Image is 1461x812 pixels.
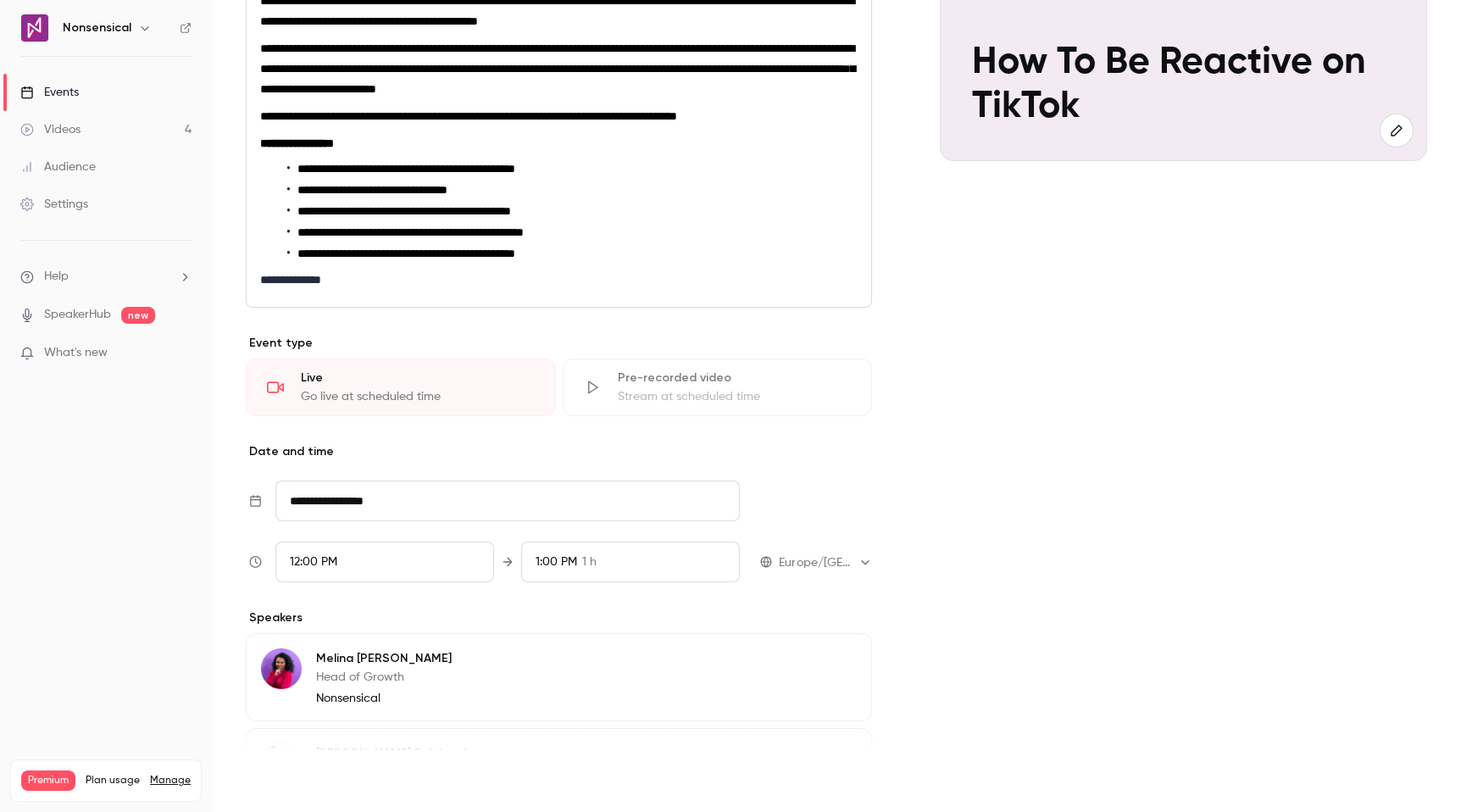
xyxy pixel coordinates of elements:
[246,335,872,352] p: Event type
[20,84,79,101] div: Events
[44,344,108,362] span: What's new
[521,542,740,582] div: To
[171,346,192,361] iframe: Noticeable Trigger
[246,359,556,416] div: LiveGo live at scheduled time
[246,609,872,626] p: Speakers
[301,388,535,405] div: Go live at scheduled time
[316,690,452,707] p: Nonsensical
[582,553,597,571] span: 1 h
[246,443,872,460] p: Date and time
[972,42,1394,129] p: How To Be Reactive on TikTok
[316,669,452,686] p: Head of Growth
[779,554,872,571] div: Europe/[GEOGRAPHIC_DATA]
[275,542,494,582] div: From
[44,268,69,286] span: Help
[618,388,852,405] div: Stream at scheduled time
[20,121,81,138] div: Videos
[290,556,337,568] span: 12:00 PM
[316,650,452,667] p: Melina [PERSON_NAME]
[86,774,140,787] span: Plan usage
[618,370,852,387] div: Pre-recorded video
[63,19,131,36] h6: Nonsensical
[246,765,307,798] button: Save
[246,633,872,721] div: Melina LeeMelina [PERSON_NAME]Head of GrowthNonsensical
[563,359,873,416] div: Pre-recorded videoStream at scheduled time
[261,648,302,689] img: Melina Lee
[275,481,740,521] input: Tue, Feb 17, 2026
[20,268,192,286] li: help-dropdown-opener
[20,159,96,175] div: Audience
[301,370,535,387] div: Live
[21,770,75,791] span: Premium
[44,306,111,324] a: SpeakerHub
[536,556,577,568] span: 1:00 PM
[150,774,191,787] a: Manage
[121,307,155,324] span: new
[21,14,48,42] img: Nonsensical
[20,196,88,213] div: Settings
